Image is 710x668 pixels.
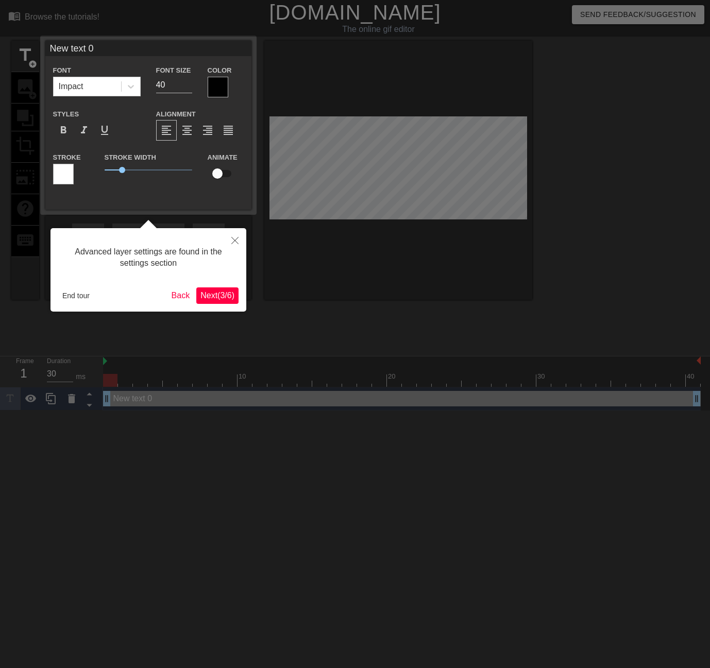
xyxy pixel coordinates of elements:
button: Close [224,228,246,252]
button: Back [167,287,194,304]
span: Next ( 3 / 6 ) [200,291,234,300]
button: Next [196,287,239,304]
button: End tour [58,288,94,303]
div: Advanced layer settings are found in the settings section [58,236,239,280]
